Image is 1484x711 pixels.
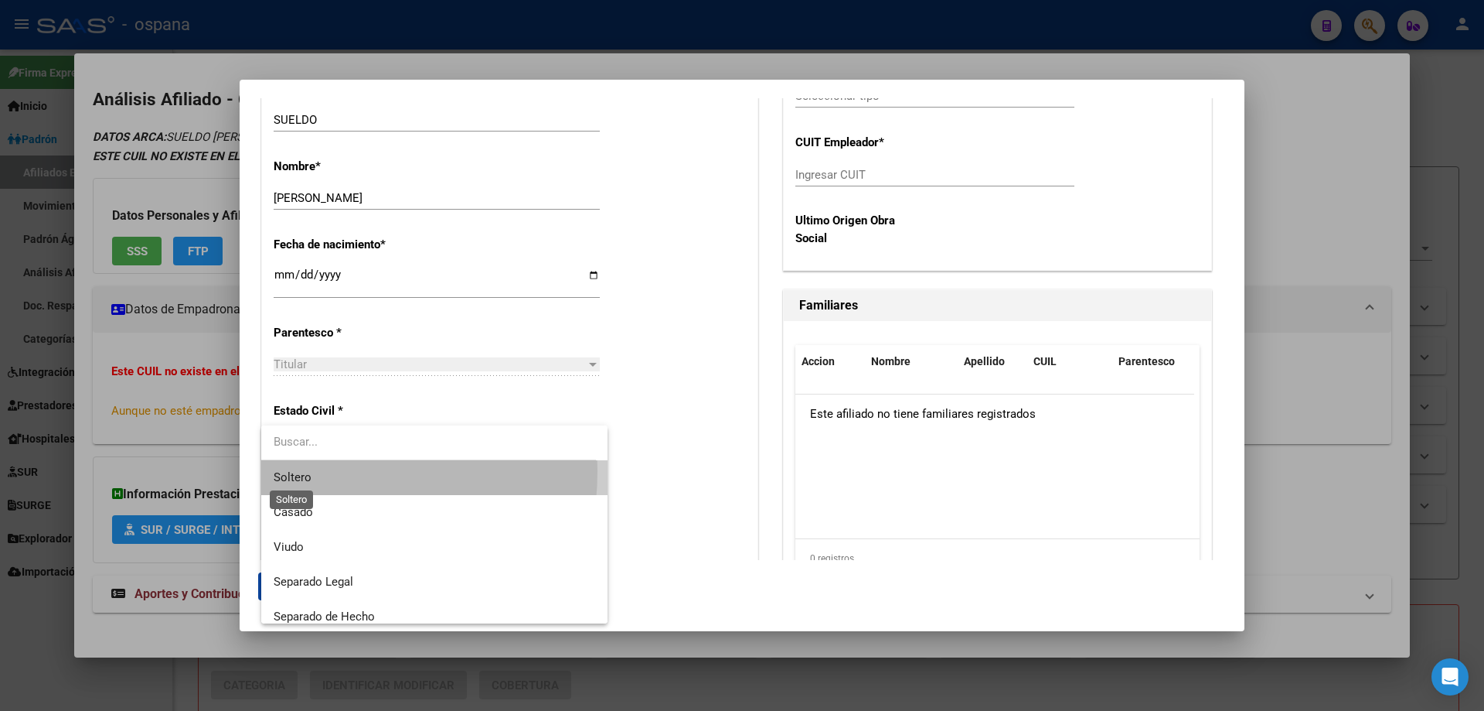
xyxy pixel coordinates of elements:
span: Separado de Hecho [274,610,375,624]
span: Soltero [274,470,311,484]
input: dropdown search [261,425,596,460]
span: Viudo [274,540,304,554]
span: Casado [274,505,313,519]
span: Separado Legal [274,575,353,589]
div: Open Intercom Messenger [1431,658,1469,696]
